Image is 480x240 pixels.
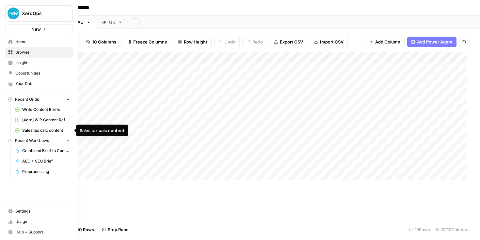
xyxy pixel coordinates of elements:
[12,115,73,125] a: [Xero] WIP Content Refresh
[22,107,70,112] span: Write Content Briefs
[320,39,344,45] span: Import CSV
[214,37,240,47] button: Undo
[98,224,132,235] button: Stop Runs
[5,58,73,68] a: Insights
[12,146,73,156] a: Combined Brief to Content
[15,208,70,214] span: Settings
[123,37,171,47] button: Freeze Columns
[5,206,73,216] a: Settings
[12,156,73,166] a: AEO + SEO Brief
[8,8,19,19] img: XeroOps Logo
[15,81,70,87] span: Your Data
[407,37,456,47] button: Add Power Agent
[5,68,73,78] a: Opportunities
[5,24,73,34] button: New
[96,16,128,29] a: UK
[109,19,115,26] div: UK
[15,96,39,102] span: Recent Grids
[5,5,73,22] button: Workspace: XeroOps
[5,227,73,237] button: Help + Support
[12,125,73,136] a: Sales tax calc content
[406,224,433,235] div: 10 Rows
[417,39,453,45] span: Add Power Agent
[184,39,207,45] span: Row Height
[31,26,41,32] span: New
[12,104,73,115] a: Write Content Briefs
[133,39,167,45] span: Freeze Columns
[15,60,70,66] span: Insights
[252,39,263,45] span: Redo
[433,224,472,235] div: 10/10 Columns
[224,39,235,45] span: Undo
[5,78,73,89] a: Your Data
[5,47,73,58] a: Browse
[365,37,405,47] button: Add Column
[82,37,120,47] button: 10 Columns
[270,37,307,47] button: Export CSV
[65,16,96,29] a: AU
[5,136,73,146] button: Recent Workflows
[15,49,70,55] span: Browse
[15,229,70,235] span: Help + Support
[375,39,400,45] span: Add Column
[5,94,73,104] button: Recent Grids
[5,216,73,227] a: Usage
[22,128,70,133] span: Sales tax calc content
[22,148,70,154] span: Combined Brief to Content
[22,117,70,123] span: [Xero] WIP Content Refresh
[77,19,84,26] div: AU
[108,226,128,233] span: Stop Runs
[174,37,212,47] button: Row Height
[22,158,70,164] span: AEO + SEO Brief
[310,37,348,47] button: Import CSV
[92,39,116,45] span: 10 Columns
[22,10,61,17] span: XeroOps
[242,37,267,47] button: Redo
[12,166,73,177] a: Preprocessing
[15,138,49,144] span: Recent Workflows
[280,39,303,45] span: Export CSV
[15,70,70,76] span: Opportunities
[5,37,73,47] a: Home
[15,219,70,225] span: Usage
[15,39,70,45] span: Home
[68,226,94,233] span: Add 10 Rows
[22,169,70,175] span: Preprocessing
